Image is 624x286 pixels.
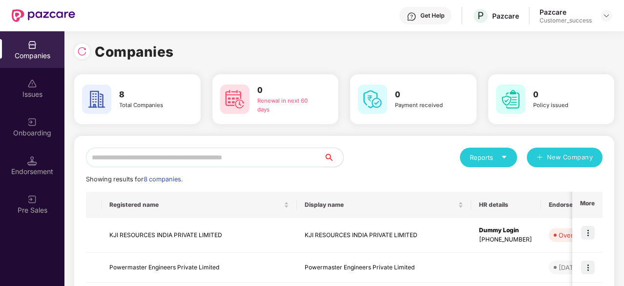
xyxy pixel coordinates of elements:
[581,226,595,240] img: icon
[305,201,456,209] span: Display name
[95,41,174,63] h1: Companies
[533,88,594,101] h3: 0
[27,195,37,204] img: svg+xml;base64,PHN2ZyB3aWR0aD0iMjAiIGhlaWdodD0iMjAiIHZpZXdCb3g9IjAgMCAyMCAyMCIgZmlsbD0ibm9uZSIgeG...
[395,88,456,101] h3: 0
[323,148,344,167] button: search
[547,153,593,162] span: New Company
[27,79,37,88] img: svg+xml;base64,PHN2ZyBpZD0iSXNzdWVzX2Rpc2FibGVkIiB4bWxucz0iaHR0cDovL3d3dy53My5vcmcvMjAwMC9zdmciIH...
[559,230,603,240] div: Overdue - 91d
[102,218,297,253] td: KJI RESOURCES INDIA PRIVATE LIMITED
[581,261,595,274] img: icon
[479,226,533,235] div: Dummy Login
[297,218,471,253] td: KJI RESOURCES INDIA PRIVATE LIMITED
[471,192,541,218] th: HR details
[257,84,318,97] h3: 0
[603,12,610,20] img: svg+xml;base64,PHN2ZyBpZD0iRHJvcGRvd24tMzJ4MzIiIHhtbG5zPSJodHRwOi8vd3d3LnczLm9yZy8yMDAwL3N2ZyIgd2...
[257,97,318,114] div: Renewal in next 60 days
[470,153,507,162] div: Reports
[407,12,416,22] img: svg+xml;base64,PHN2ZyBpZD0iSGVscC0zMngzMiIgeG1sbnM9Imh0dHA6Ly93d3cudzMub3JnLzIwMDAvc3ZnIiB3aWR0aD...
[395,101,456,110] div: Payment received
[420,12,444,20] div: Get Help
[559,263,580,272] div: [DATE]
[220,85,250,114] img: svg+xml;base64,PHN2ZyB4bWxucz0iaHR0cDovL3d3dy53My5vcmcvMjAwMC9zdmciIHdpZHRoPSI2MCIgaGVpZ2h0PSI2MC...
[144,176,183,183] span: 8 companies.
[478,10,484,22] span: P
[297,253,471,283] td: Powermaster Engineers Private Limited
[323,154,343,161] span: search
[102,253,297,283] td: Powermaster Engineers Private Limited
[27,117,37,127] img: svg+xml;base64,PHN2ZyB3aWR0aD0iMjAiIGhlaWdodD0iMjAiIHZpZXdCb3g9IjAgMCAyMCAyMCIgZmlsbD0ibm9uZSIgeG...
[27,156,37,166] img: svg+xml;base64,PHN2ZyB3aWR0aD0iMTQuNSIgaGVpZ2h0PSIxNC41IiB2aWV3Qm94PSIwIDAgMTYgMTYiIGZpbGw9Im5vbm...
[479,235,533,244] div: [PHONE_NUMBER]
[501,154,507,160] span: caret-down
[109,201,282,209] span: Registered name
[119,101,180,110] div: Total Companies
[86,176,183,183] span: Showing results for
[496,85,525,114] img: svg+xml;base64,PHN2ZyB4bWxucz0iaHR0cDovL3d3dy53My5vcmcvMjAwMC9zdmciIHdpZHRoPSI2MCIgaGVpZ2h0PSI2MC...
[537,154,543,162] span: plus
[102,192,297,218] th: Registered name
[77,46,87,56] img: svg+xml;base64,PHN2ZyBpZD0iUmVsb2FkLTMyeDMyIiB4bWxucz0iaHR0cDovL3d3dy53My5vcmcvMjAwMC9zdmciIHdpZH...
[527,148,603,167] button: plusNew Company
[492,11,519,21] div: Pazcare
[82,85,111,114] img: svg+xml;base64,PHN2ZyB4bWxucz0iaHR0cDovL3d3dy53My5vcmcvMjAwMC9zdmciIHdpZHRoPSI2MCIgaGVpZ2h0PSI2MC...
[572,192,603,218] th: More
[119,88,180,101] h3: 8
[549,201,601,209] span: Endorsements
[12,9,75,22] img: New Pazcare Logo
[27,40,37,50] img: svg+xml;base64,PHN2ZyBpZD0iQ29tcGFuaWVzIiB4bWxucz0iaHR0cDovL3d3dy53My5vcmcvMjAwMC9zdmciIHdpZHRoPS...
[358,85,387,114] img: svg+xml;base64,PHN2ZyB4bWxucz0iaHR0cDovL3d3dy53My5vcmcvMjAwMC9zdmciIHdpZHRoPSI2MCIgaGVpZ2h0PSI2MC...
[533,101,594,110] div: Policy issued
[540,17,592,24] div: Customer_success
[297,192,471,218] th: Display name
[540,7,592,17] div: Pazcare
